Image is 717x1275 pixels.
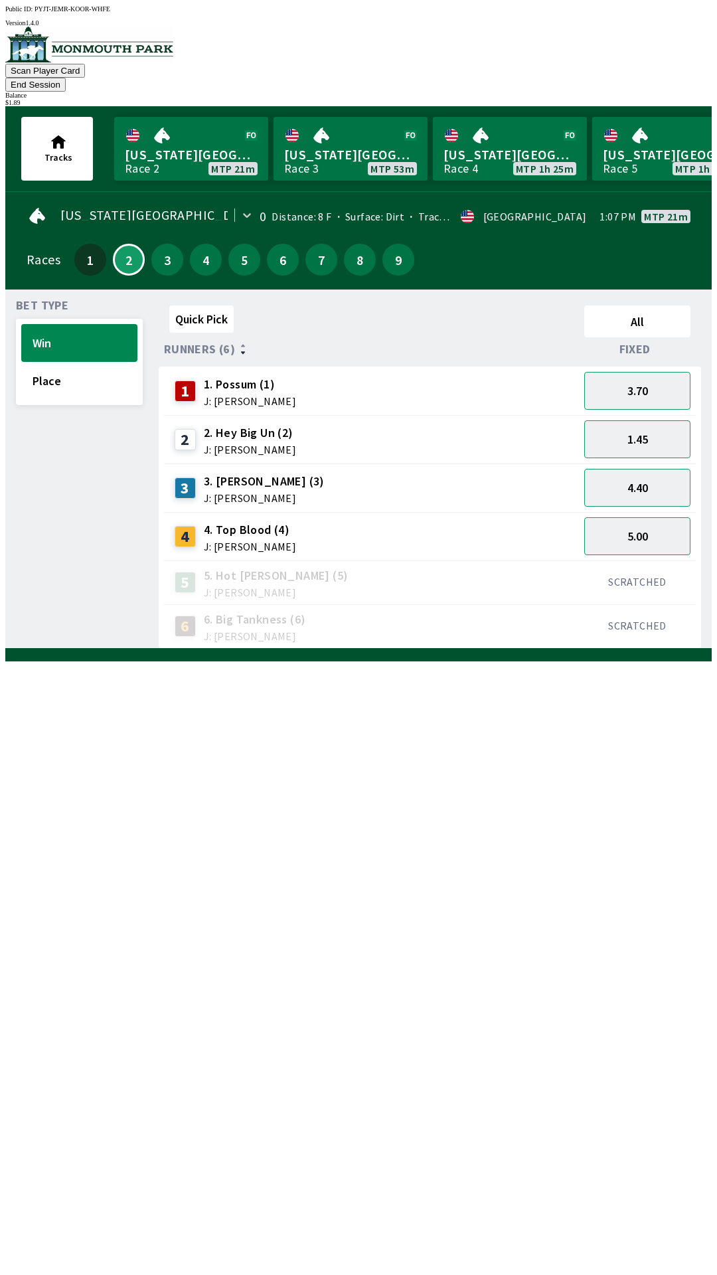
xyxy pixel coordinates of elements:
[175,616,196,637] div: 6
[211,163,255,174] span: MTP 21m
[5,78,66,92] button: End Session
[619,344,651,355] span: Fixed
[175,381,196,402] div: 1
[164,343,579,356] div: Runners (6)
[204,611,306,628] span: 6. Big Tankness (6)
[27,254,60,265] div: Races
[204,541,296,552] span: J: [PERSON_NAME]
[5,92,712,99] div: Balance
[114,117,268,181] a: [US_STATE][GEOGRAPHIC_DATA]Race 2MTP 21m
[33,335,126,351] span: Win
[584,372,690,410] button: 3.70
[125,146,258,163] span: [US_STATE][GEOGRAPHIC_DATA]
[5,99,712,106] div: $ 1.89
[16,300,68,311] span: Bet Type
[204,473,325,490] span: 3. [PERSON_NAME] (3)
[190,244,222,276] button: 4
[35,5,110,13] span: PYJT-JEMR-KOOR-WHFE
[125,163,159,174] div: Race 2
[228,244,260,276] button: 5
[169,305,234,333] button: Quick Pick
[204,521,296,539] span: 4. Top Blood (4)
[386,255,411,264] span: 9
[584,575,690,588] div: SCRATCHED
[284,146,417,163] span: [US_STATE][GEOGRAPHIC_DATA]
[284,163,319,174] div: Race 3
[21,324,137,362] button: Win
[78,255,103,264] span: 1
[644,211,688,222] span: MTP 21m
[204,567,349,584] span: 5. Hot [PERSON_NAME] (5)
[21,117,93,181] button: Tracks
[193,255,218,264] span: 4
[60,210,259,220] span: [US_STATE][GEOGRAPHIC_DATA]
[584,517,690,555] button: 5.00
[483,211,587,222] div: [GEOGRAPHIC_DATA]
[164,344,235,355] span: Runners (6)
[584,420,690,458] button: 1.45
[579,343,696,356] div: Fixed
[175,429,196,450] div: 2
[270,255,295,264] span: 6
[370,163,414,174] span: MTP 53m
[272,210,331,223] span: Distance: 8 F
[443,163,478,174] div: Race 4
[175,311,228,327] span: Quick Pick
[204,444,296,455] span: J: [PERSON_NAME]
[204,587,349,598] span: J: [PERSON_NAME]
[5,5,712,13] div: Public ID:
[74,244,106,276] button: 1
[5,27,173,62] img: venue logo
[232,255,257,264] span: 5
[590,314,684,329] span: All
[305,244,337,276] button: 7
[404,210,519,223] span: Track Condition: Fast
[267,244,299,276] button: 6
[627,432,648,447] span: 1.45
[627,529,648,544] span: 5.00
[118,256,140,263] span: 2
[5,64,85,78] button: Scan Player Card
[347,255,372,264] span: 8
[382,244,414,276] button: 9
[599,211,636,222] span: 1:07 PM
[603,163,637,174] div: Race 5
[584,619,690,632] div: SCRATCHED
[113,244,145,276] button: 2
[175,572,196,593] div: 5
[274,117,428,181] a: [US_STATE][GEOGRAPHIC_DATA]Race 3MTP 53m
[204,396,296,406] span: J: [PERSON_NAME]
[5,19,712,27] div: Version 1.4.0
[21,362,137,400] button: Place
[627,383,648,398] span: 3.70
[309,255,334,264] span: 7
[627,480,648,495] span: 4.40
[33,373,126,388] span: Place
[204,424,296,442] span: 2. Hey Big Un (2)
[204,631,306,641] span: J: [PERSON_NAME]
[443,146,576,163] span: [US_STATE][GEOGRAPHIC_DATA]
[175,477,196,499] div: 3
[332,210,405,223] span: Surface: Dirt
[44,151,72,163] span: Tracks
[204,376,296,393] span: 1. Possum (1)
[204,493,325,503] span: J: [PERSON_NAME]
[516,163,574,174] span: MTP 1h 25m
[433,117,587,181] a: [US_STATE][GEOGRAPHIC_DATA]Race 4MTP 1h 25m
[260,211,266,222] div: 0
[175,526,196,547] div: 4
[344,244,376,276] button: 8
[155,255,180,264] span: 3
[584,305,690,337] button: All
[584,469,690,507] button: 4.40
[151,244,183,276] button: 3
